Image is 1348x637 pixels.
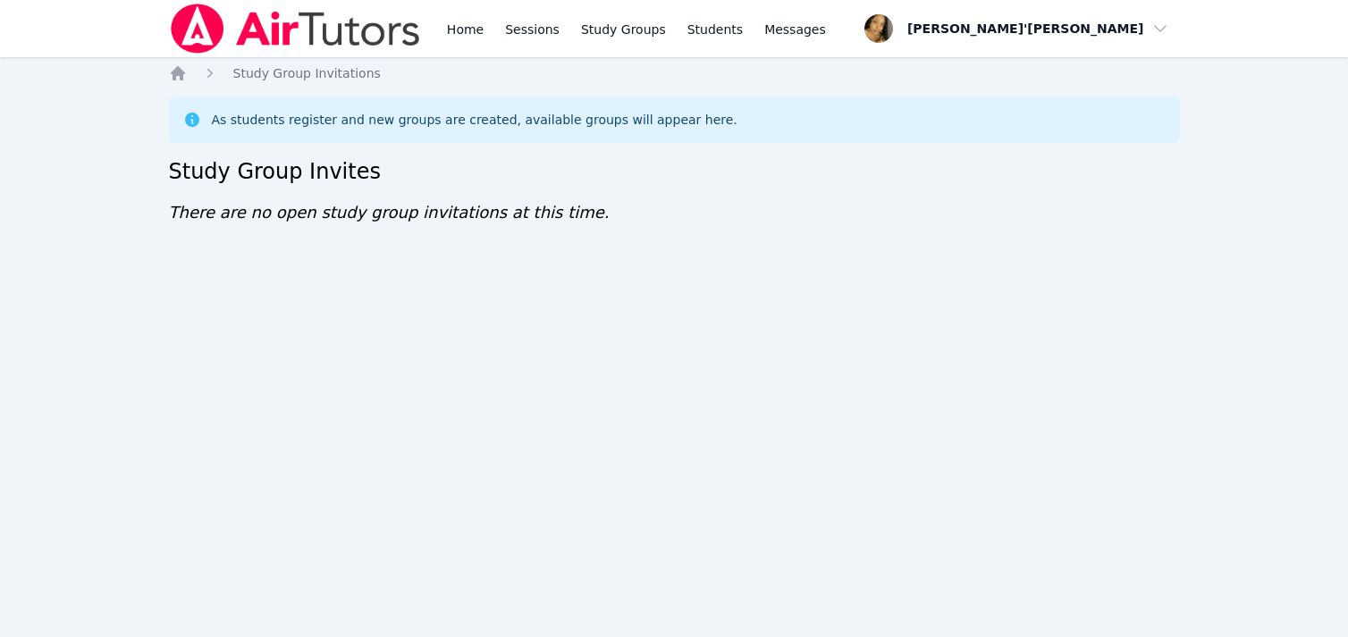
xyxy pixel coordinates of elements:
[169,157,1180,186] h2: Study Group Invites
[233,64,381,82] a: Study Group Invitations
[169,203,610,222] span: There are no open study group invitations at this time.
[764,21,826,38] span: Messages
[169,4,422,54] img: Air Tutors
[169,64,1180,82] nav: Breadcrumb
[233,66,381,80] span: Study Group Invitations
[212,111,737,129] div: As students register and new groups are created, available groups will appear here.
